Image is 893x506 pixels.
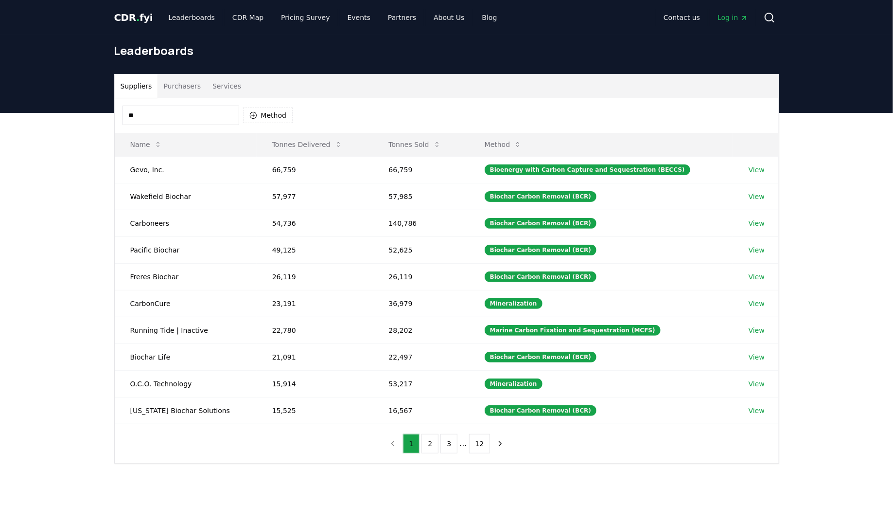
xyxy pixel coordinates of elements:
[373,210,469,236] td: 140,786
[373,156,469,183] td: 66,759
[485,298,543,309] div: Mineralization
[273,9,337,26] a: Pricing Survey
[207,74,247,98] button: Services
[160,9,223,26] a: Leaderboards
[115,74,158,98] button: Suppliers
[158,74,207,98] button: Purchasers
[257,343,373,370] td: 21,091
[373,370,469,397] td: 53,217
[381,135,449,154] button: Tonnes Sold
[710,9,755,26] a: Log in
[114,43,779,58] h1: Leaderboards
[485,325,661,336] div: Marine Carbon Fixation and Sequestration (MCFS)
[485,218,596,229] div: Biochar Carbon Removal (BCR)
[421,434,438,453] button: 2
[380,9,424,26] a: Partners
[257,370,373,397] td: 15,914
[426,9,472,26] a: About Us
[373,263,469,290] td: 26,119
[264,135,350,154] button: Tonnes Delivered
[485,271,596,282] div: Biochar Carbon Removal (BCR)
[656,9,708,26] a: Contact us
[257,210,373,236] td: 54,736
[136,12,140,23] span: .
[485,245,596,255] div: Biochar Carbon Removal (BCR)
[257,263,373,290] td: 26,119
[373,343,469,370] td: 22,497
[115,156,257,183] td: Gevo, Inc.
[373,290,469,317] td: 36,979
[485,191,596,202] div: Biochar Carbon Removal (BCR)
[749,245,765,255] a: View
[115,343,257,370] td: Biochar Life
[749,165,765,175] a: View
[718,13,748,22] span: Log in
[340,9,378,26] a: Events
[373,183,469,210] td: 57,985
[115,397,257,424] td: [US_STATE] Biochar Solutions
[749,379,765,389] a: View
[373,236,469,263] td: 52,625
[459,438,467,450] li: ...
[485,405,596,416] div: Biochar Carbon Removal (BCR)
[257,397,373,424] td: 15,525
[373,317,469,343] td: 28,202
[243,108,293,123] button: Method
[749,192,765,201] a: View
[656,9,755,26] nav: Main
[257,183,373,210] td: 57,977
[257,317,373,343] td: 22,780
[115,210,257,236] td: Carboneers
[477,135,530,154] button: Method
[257,290,373,317] td: 23,191
[257,236,373,263] td: 49,125
[123,135,170,154] button: Name
[749,272,765,282] a: View
[749,218,765,228] a: View
[485,379,543,389] div: Mineralization
[749,352,765,362] a: View
[114,12,153,23] span: CDR fyi
[115,370,257,397] td: O.C.O. Technology
[749,325,765,335] a: View
[403,434,420,453] button: 1
[115,263,257,290] td: Freres Biochar
[257,156,373,183] td: 66,759
[749,406,765,416] a: View
[440,434,457,453] button: 3
[225,9,271,26] a: CDR Map
[474,9,505,26] a: Blog
[115,290,257,317] td: CarbonCure
[373,397,469,424] td: 16,567
[115,317,257,343] td: Running Tide | Inactive
[492,434,508,453] button: next page
[115,183,257,210] td: Wakefield Biochar
[114,11,153,24] a: CDR.fyi
[160,9,505,26] nav: Main
[485,164,690,175] div: Bioenergy with Carbon Capture and Sequestration (BECCS)
[749,299,765,308] a: View
[469,434,490,453] button: 12
[485,352,596,362] div: Biochar Carbon Removal (BCR)
[115,236,257,263] td: Pacific Biochar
